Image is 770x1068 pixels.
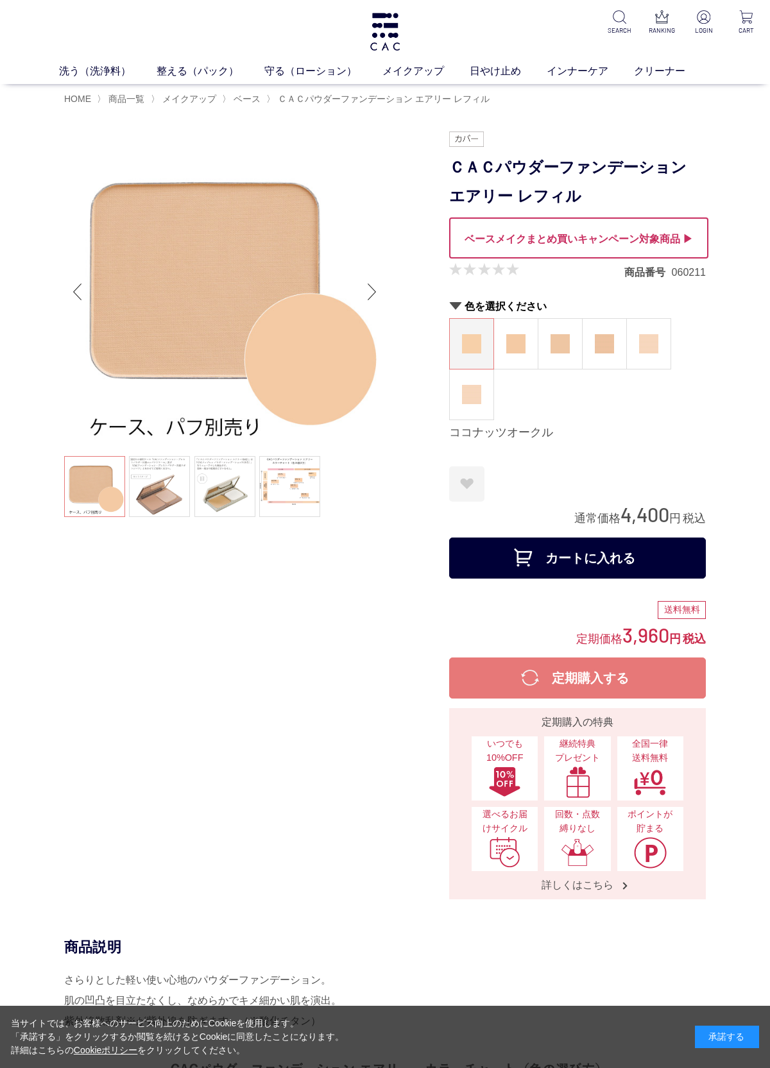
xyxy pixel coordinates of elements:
img: ＣＡＣパウダーファンデーション エアリー レフィル マカダミアオークル [64,131,385,452]
span: 継続特典 プレゼント [551,737,604,765]
dl: ヘーゼルオークル [538,318,583,369]
div: 定期購入の特典 [454,715,701,730]
span: 3,960 [622,623,669,647]
a: 洗う（洗浄料） [59,64,157,79]
a: ピーチアイボリー [627,319,671,369]
li: 〉 [266,93,493,105]
a: 商品一覧 [106,94,144,104]
span: 全国一律 送料無料 [624,737,677,765]
span: 選べるお届けサイクル [478,808,531,835]
dl: ピーチベージュ [449,369,494,420]
span: いつでも10%OFF [478,737,531,765]
img: 回数・点数縛りなし [561,836,594,869]
span: 回数・点数縛りなし [551,808,604,835]
div: 当サイトでは、お客様へのサービス向上のためにCookieを使用します。 「承諾する」をクリックするか閲覧を続けるとCookieに同意したことになります。 詳細はこちらの をクリックしてください。 [11,1017,345,1057]
img: 継続特典プレゼント [561,766,594,798]
span: 詳しくはこちら [529,878,626,892]
a: 守る（ローション） [264,64,382,79]
a: ベース [231,94,261,104]
dl: ココナッツオークル [449,318,494,369]
span: ＣＡＣパウダーファンデーション エアリー レフィル [278,94,490,104]
span: 定期価格 [576,631,622,645]
span: 税込 [683,512,706,525]
a: 日やけ止め [470,64,547,79]
span: 商品一覧 [108,94,144,104]
img: いつでも10%OFF [488,766,522,798]
a: CART [733,10,760,35]
a: LOGIN [690,10,717,35]
img: ピーチベージュ [462,385,481,404]
dl: ピーチアイボリー [626,318,671,369]
img: logo [368,13,402,51]
a: Cookieポリシー [74,1045,138,1055]
div: 承諾する [695,1026,759,1048]
p: RANKING [648,26,675,35]
a: メイクアップ [382,64,470,79]
dd: 060211 [672,266,706,279]
img: 全国一律送料無料 [633,766,667,798]
a: HOME [64,94,91,104]
dt: 商品番号 [624,266,672,279]
div: Next slide [359,266,385,318]
span: メイクアップ [162,94,216,104]
button: 定期購入する [449,657,706,699]
img: 選べるお届けサイクル [488,836,522,869]
a: SEARCH [606,10,633,35]
img: ポイントが貯まる [633,836,667,869]
div: 商品説明 [64,938,706,956]
h1: ＣＡＣパウダーファンデーション エアリー レフィル [449,153,706,211]
li: 〉 [151,93,219,105]
img: マカダミアオークル [506,334,526,353]
a: 整える（パック） [157,64,264,79]
a: メイクアップ [160,94,216,104]
img: ココナッツオークル [462,334,481,353]
p: SEARCH [606,26,633,35]
a: 定期購入の特典 いつでも10%OFFいつでも10%OFF 継続特典プレゼント継続特典プレゼント 全国一律送料無料全国一律送料無料 選べるお届けサイクル選べるお届けサイクル 回数・点数縛りなし回数... [449,708,706,899]
a: RANKING [648,10,675,35]
span: 円 [669,512,681,525]
dl: マカダミアオークル [493,318,538,369]
img: ヘーゼルオークル [551,334,570,353]
img: ピーチアイボリー [639,334,658,353]
a: ヘーゼルオークル [538,319,582,369]
img: カバー [449,131,484,147]
dl: アーモンドオークル [582,318,627,369]
p: LOGIN [690,26,717,35]
img: アーモンドオークル [595,334,614,353]
span: 通常価格 [574,512,620,525]
span: 円 [669,632,681,645]
a: ＣＡＣパウダーファンデーション エアリー レフィル [275,94,490,104]
div: ココナッツオークル [449,425,706,441]
div: Previous slide [64,266,90,318]
span: 税込 [683,632,706,645]
h2: 色を選択ください [449,300,706,313]
li: 〉 [222,93,264,105]
a: アーモンドオークル [583,319,626,369]
a: インナーケア [547,64,634,79]
a: ピーチベージュ [450,369,493,420]
a: マカダミアオークル [494,319,538,369]
li: 〉 [97,93,148,105]
a: クリーナー [634,64,711,79]
div: 送料無料 [658,601,706,619]
p: CART [733,26,760,35]
span: ポイントが貯まる [624,808,677,835]
span: 4,400 [620,502,669,526]
button: カートに入れる [449,538,706,579]
a: お気に入りに登録する [449,466,484,502]
span: ベース [234,94,261,104]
